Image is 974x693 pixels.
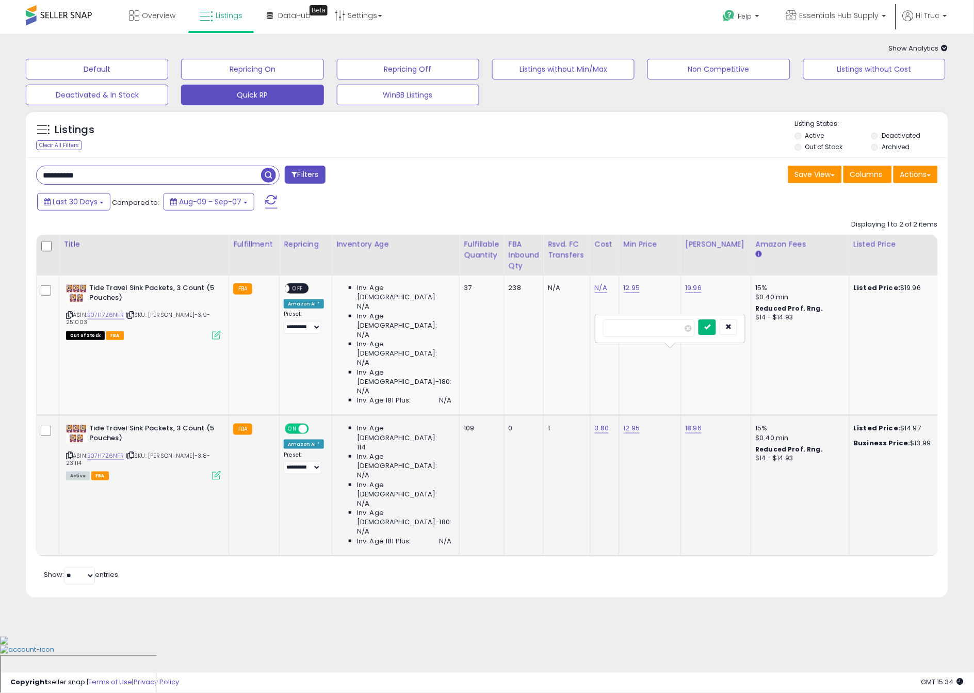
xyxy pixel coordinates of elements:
button: Quick RP [181,85,323,105]
button: Repricing Off [337,59,479,79]
div: $14 - $14.93 [756,454,841,463]
div: Preset: [284,311,324,334]
a: 12.95 [624,423,640,433]
a: 3.80 [595,423,609,433]
div: 109 [464,424,496,433]
span: Overview [142,10,175,21]
span: All listings that are currently out of stock and unavailable for purchase on Amazon [66,331,105,340]
span: N/A [357,527,369,536]
span: Inv. Age [DEMOGRAPHIC_DATA]-180: [357,508,451,527]
b: Business Price: [854,438,911,448]
div: $19.96 [854,283,939,293]
label: Active [805,131,824,140]
button: Listings without Min/Max [492,59,635,79]
span: | SKU: [PERSON_NAME]-3.8-231114 [66,452,210,467]
span: ON [286,425,299,433]
span: Inv. Age [DEMOGRAPHIC_DATA]-180: [357,368,451,386]
span: Inv. Age [DEMOGRAPHIC_DATA]: [357,452,451,471]
div: ASIN: [66,283,221,339]
div: 1 [548,424,582,433]
b: Reduced Prof. Rng. [756,445,823,454]
div: Displaying 1 to 2 of 2 items [852,220,938,230]
span: Hi Truc [916,10,940,21]
small: FBA [233,424,252,435]
div: Clear All Filters [36,140,82,150]
button: Repricing On [181,59,323,79]
button: Columns [843,166,892,183]
a: 19.96 [686,283,702,293]
div: 15% [756,283,841,293]
div: Fulfillment [233,239,275,250]
div: 238 [509,283,536,293]
span: DataHub [278,10,311,21]
span: Compared to: [112,198,159,207]
span: N/A [357,386,369,396]
b: Listed Price: [854,283,901,293]
span: N/A [439,537,451,546]
div: Cost [595,239,615,250]
button: Actions [894,166,938,183]
label: Out of Stock [805,142,843,151]
span: N/A [439,396,451,405]
div: Repricing [284,239,328,250]
div: Amazon Fees [756,239,845,250]
span: N/A [357,471,369,480]
div: Amazon AI * [284,299,324,309]
a: 18.96 [686,423,702,433]
span: | SKU: [PERSON_NAME]-3.9-251003 [66,311,210,326]
span: FBA [106,331,124,340]
span: 114 [357,443,366,452]
a: B07H7Z6NFR [87,452,124,460]
b: Tide Travel Sink Packets, 3 Count (5 Pouches) [89,424,215,445]
div: Listed Price [854,239,943,250]
span: FBA [91,472,109,480]
span: Listings [216,10,242,21]
small: FBA [233,283,252,295]
button: Aug-09 - Sep-07 [164,193,254,211]
span: Inv. Age [DEMOGRAPHIC_DATA]: [357,424,451,442]
div: $13.99 [854,439,939,448]
span: N/A [357,330,369,340]
span: OFF [290,284,306,293]
span: Inv. Age [DEMOGRAPHIC_DATA]: [357,312,451,330]
span: Last 30 Days [53,197,98,207]
div: Inventory Age [336,239,455,250]
span: N/A [357,499,369,508]
div: $14 - $14.93 [756,313,841,322]
div: $0.40 min [756,293,841,302]
span: Inv. Age 181 Plus: [357,396,411,405]
div: 37 [464,283,496,293]
img: 61zh3ltV2eL._SL40_.jpg [66,424,87,443]
span: Inv. Age [DEMOGRAPHIC_DATA]: [357,340,451,358]
div: 0 [509,424,536,433]
button: Last 30 Days [37,193,110,211]
span: Essentials Hub Supply [800,10,879,21]
span: Aug-09 - Sep-07 [179,197,241,207]
div: Min Price [624,239,677,250]
div: Tooltip anchor [310,5,328,15]
button: WinBB Listings [337,85,479,105]
span: Inv. Age 181 Plus: [357,537,411,546]
span: N/A [357,302,369,311]
div: $0.40 min [756,433,841,443]
span: Show: entries [44,570,118,580]
a: B07H7Z6NFR [87,311,124,319]
img: 61zh3ltV2eL._SL40_.jpg [66,283,87,302]
div: $14.97 [854,424,939,433]
div: Preset: [284,452,324,475]
button: Default [26,59,168,79]
label: Deactivated [882,131,921,140]
b: Listed Price: [854,423,901,433]
i: Get Help [723,9,736,22]
a: Hi Truc [903,10,947,34]
a: Help [715,2,770,34]
span: Show Analytics [889,43,948,53]
button: Filters [285,166,325,184]
button: Save View [788,166,842,183]
h5: Listings [55,123,94,137]
div: Rsvd. FC Transfers [548,239,586,261]
span: OFF [307,425,324,433]
label: Archived [882,142,910,151]
div: Fulfillable Quantity [464,239,499,261]
span: Columns [850,169,883,180]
